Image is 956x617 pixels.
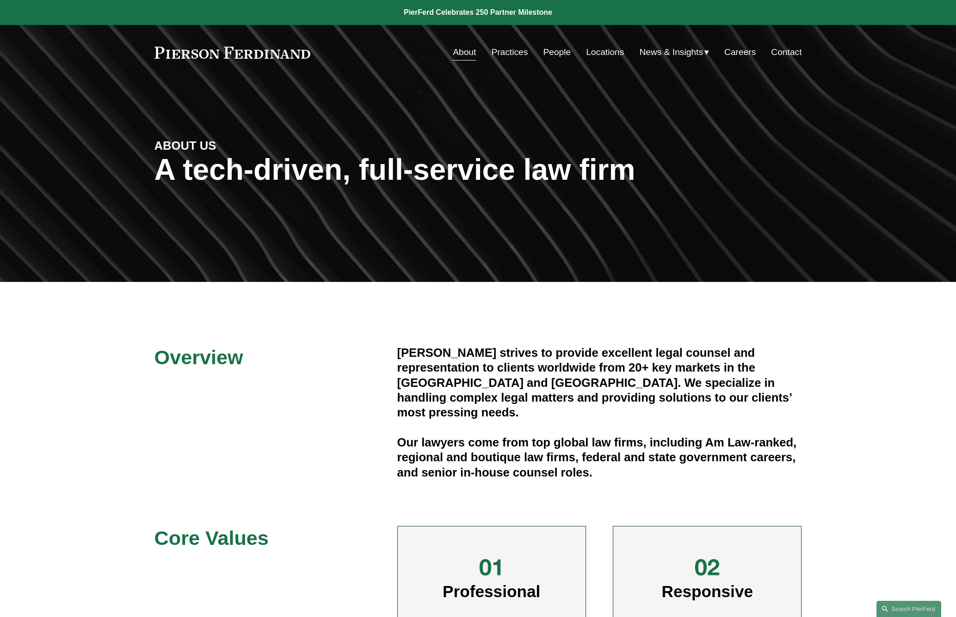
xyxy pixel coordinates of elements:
a: People [543,43,571,61]
h1: A tech-driven, full-service law firm [154,153,802,187]
h4: [PERSON_NAME] strives to provide excellent legal counsel and representation to clients worldwide ... [397,345,802,420]
span: Core Values [154,527,269,549]
a: About [453,43,476,61]
span: News & Insights [639,44,703,61]
a: Contact [771,43,802,61]
span: Professional [443,582,540,600]
span: Overview [154,346,243,368]
a: Careers [724,43,756,61]
h4: Our lawyers come from top global law firms, including Am Law-ranked, regional and boutique law fi... [397,435,802,480]
span: Responsive [662,582,753,600]
strong: ABOUT US [154,139,216,152]
a: folder dropdown [639,43,709,61]
a: Search this site [876,601,941,617]
a: Locations [586,43,624,61]
a: Practices [491,43,528,61]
